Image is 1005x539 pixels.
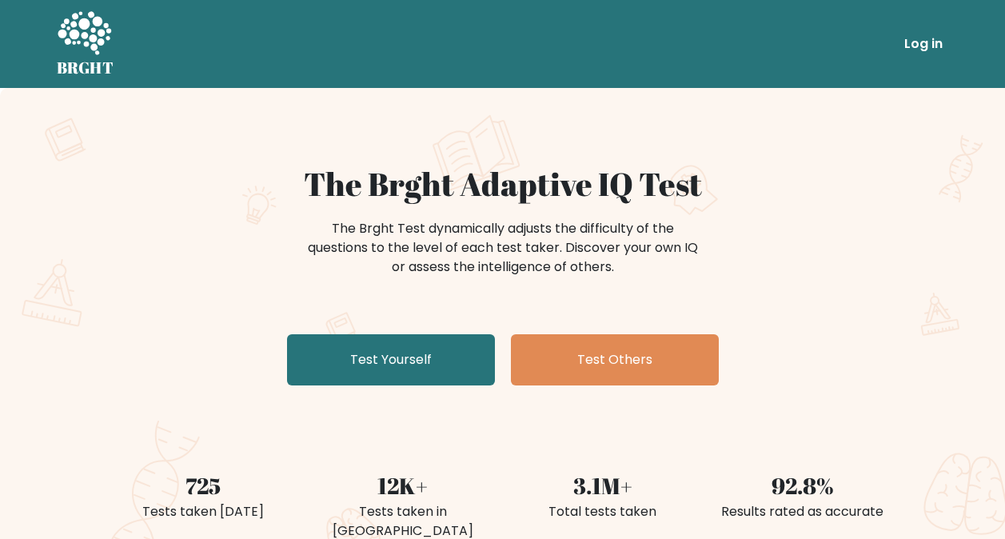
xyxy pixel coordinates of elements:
a: BRGHT [57,6,114,82]
div: 3.1M+ [512,469,693,502]
a: Test Others [511,334,719,385]
h1: The Brght Adaptive IQ Test [113,165,893,203]
div: 725 [113,469,293,502]
div: Total tests taken [512,502,693,521]
div: Results rated as accurate [712,502,893,521]
div: The Brght Test dynamically adjusts the difficulty of the questions to the level of each test take... [303,219,703,277]
div: Tests taken [DATE] [113,502,293,521]
div: 12K+ [313,469,493,502]
h5: BRGHT [57,58,114,78]
a: Test Yourself [287,334,495,385]
a: Log in [898,28,949,60]
div: 92.8% [712,469,893,502]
